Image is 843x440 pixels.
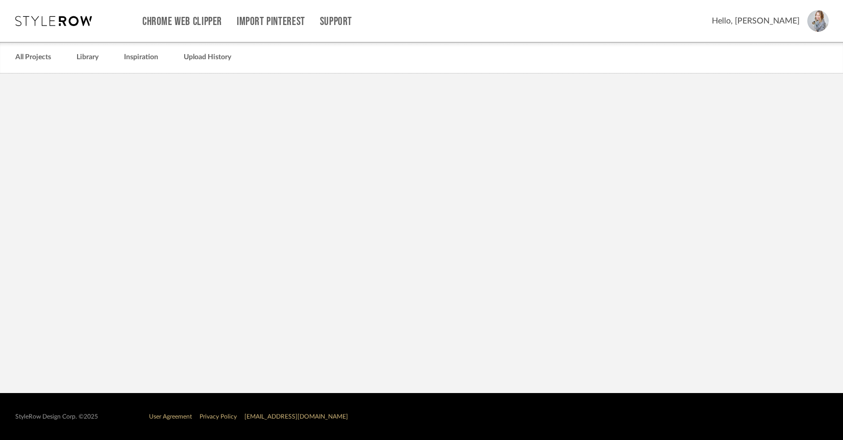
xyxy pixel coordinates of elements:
a: [EMAIL_ADDRESS][DOMAIN_NAME] [244,413,348,420]
a: Privacy Policy [200,413,237,420]
a: Chrome Web Clipper [142,17,222,26]
a: Support [320,17,352,26]
a: Upload History [184,51,231,64]
div: StyleRow Design Corp. ©2025 [15,413,98,421]
a: User Agreement [149,413,192,420]
a: Library [77,51,98,64]
a: Inspiration [124,51,158,64]
a: Import Pinterest [237,17,305,26]
a: All Projects [15,51,51,64]
img: avatar [807,10,829,32]
span: Hello, [PERSON_NAME] [712,15,800,27]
